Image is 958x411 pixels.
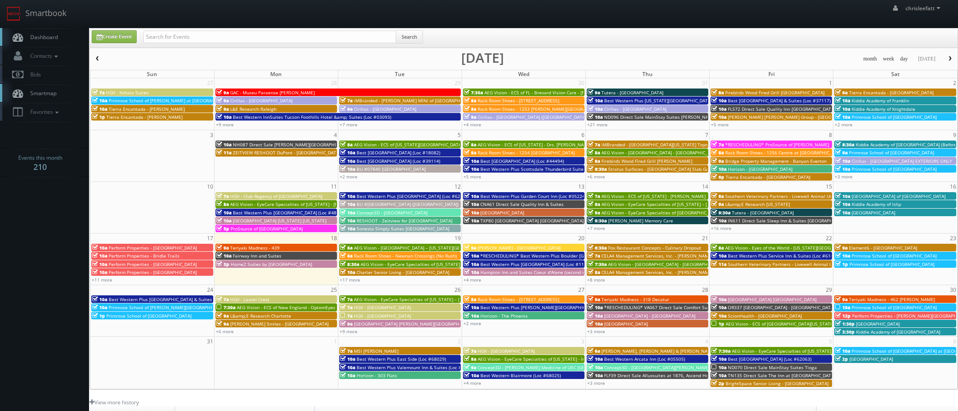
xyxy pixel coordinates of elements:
[216,328,234,334] a: +6 more
[231,226,303,232] span: ProSource of [GEOGRAPHIC_DATA]
[396,30,423,44] button: Search
[92,296,107,302] span: 10a
[340,313,353,319] span: 7a
[340,106,353,112] span: 9a
[340,348,353,354] span: 7a
[604,304,760,310] span: *RESCHEDULING* VA067 Direct Sale Comfort Suites [GEOGRAPHIC_DATA]
[464,348,476,354] span: 7a
[216,141,231,148] span: 10a
[601,201,775,207] span: AEG Vision - EyeCare Specialties of [US_STATE] – [PERSON_NAME] Family EyeCare
[835,296,848,302] span: 9a
[728,97,831,104] span: Best [GEOGRAPHIC_DATA] & Suites (Loc #37117)
[230,321,329,327] span: [PERSON_NAME] Smiles - [GEOGRAPHIC_DATA]
[835,348,850,354] span: 10a
[732,348,885,354] span: AEG Vision - EyeCare Specialties of [US_STATE] – [PERSON_NAME] Vision
[587,173,605,180] a: +6 more
[216,321,229,327] span: 9a
[340,261,359,267] span: 8:30a
[588,166,607,172] span: 8:30a
[588,193,600,199] span: 7a
[725,201,790,207] span: L&amp;E Research [US_STATE]
[216,218,231,224] span: 10a
[604,321,648,327] span: [GEOGRAPHIC_DATA]
[478,141,637,148] span: AEG Vision - ECS of [US_STATE] - Drs. [PERSON_NAME] and [PERSON_NAME]
[856,321,900,327] span: [GEOGRAPHIC_DATA]
[852,97,909,104] span: Kiddie Academy of Franklin
[478,97,559,104] span: Rack Room Shoes - [STREET_ADDRESS]
[835,121,852,128] a: +2 more
[340,304,353,310] span: 7a
[216,201,229,207] span: 8a
[725,193,894,199] span: Southern Veterinary Partners - Livewell Animal Urgent Care of [PERSON_NAME]
[835,201,850,207] span: 10a
[601,149,719,156] span: AEG Vision - [GEOGRAPHIC_DATA] - [GEOGRAPHIC_DATA]
[604,97,786,104] span: Best Western Plus [US_STATE][GEOGRAPHIC_DATA] [GEOGRAPHIC_DATA] (Loc #37096)
[601,296,669,302] span: Teriyaki Madness - 318 Decatur
[216,253,231,259] span: 10a
[340,201,355,207] span: 10a
[106,313,191,319] span: Primrose School of [GEOGRAPHIC_DATA]
[340,173,357,180] a: +2 more
[728,166,792,172] span: Horizon - [GEOGRAPHIC_DATA]
[480,158,564,164] span: Best [GEOGRAPHIC_DATA] (Loc #44494)
[604,106,666,112] span: Cirillas - [GEOGRAPHIC_DATA]
[835,89,848,96] span: 9a
[357,193,470,199] span: Best Western Plus [GEOGRAPHIC_DATA] (Loc #62024)
[852,114,937,120] span: Primrose School of [GEOGRAPHIC_DATA]
[340,193,355,199] span: 10a
[711,225,731,231] a: +16 more
[464,106,476,112] span: 8a
[897,53,911,64] button: day
[464,356,476,362] span: 8a
[340,166,355,172] span: 10a
[480,269,596,275] span: Hampton Inn and Suites Coeur d'Alene (second shoot)
[109,261,197,267] span: Perform Properties - [GEOGRAPHIC_DATA]
[216,313,229,319] span: 9a
[340,321,353,327] span: 9a
[711,97,727,104] span: 10a
[711,253,727,259] span: 10a
[106,114,183,120] span: Tierra Encantada - [PERSON_NAME]
[143,31,396,43] input: Search for Events
[464,296,476,302] span: 8a
[852,210,895,216] span: [GEOGRAPHIC_DATA]
[728,313,802,319] span: ScionHealth - [GEOGRAPHIC_DATA]
[230,296,269,302] span: HGV - Laurel Crest
[26,33,58,41] span: Dashboard
[601,141,712,148] span: iMBranded - [GEOGRAPHIC_DATA][US_STATE] Toyota
[340,149,355,156] span: 10a
[92,313,105,319] span: 1p
[588,313,603,319] span: 10a
[478,356,628,362] span: AEG Vision - EyeCare Specialties of [US_STATE] - In Focus Vision Center
[340,269,355,275] span: 10a
[478,149,575,156] span: Rack Room Shoes - 1254 [GEOGRAPHIC_DATA]
[601,210,776,216] span: AEG Vision - EyeCare Specialties of [GEOGRAPHIC_DATA] - Medfield Eye Associates
[216,304,235,310] span: 7:30a
[230,313,291,319] span: L&amp;E Research Charlotte
[480,193,586,199] span: Best Western Plus Garden Court Inn (Loc #05224)
[711,261,727,267] span: 11a
[478,106,610,112] span: Rack Room Shoes - 1253 [PERSON_NAME][GEOGRAPHIC_DATA]
[464,141,476,148] span: 8a
[711,245,724,251] span: 8a
[588,97,603,104] span: 10a
[604,114,716,120] span: ND096 Direct Sale MainStay Suites [PERSON_NAME]
[835,329,855,335] span: 3:30p
[478,245,560,251] span: [PERSON_NAME] - [GEOGRAPHIC_DATA]
[230,89,315,96] span: GAC - Museu Paraense [PERSON_NAME]
[711,141,724,148] span: 7a
[230,193,322,199] span: HGV - Club Regency of [GEOGRAPHIC_DATA]
[728,304,835,310] span: OR337 [GEOGRAPHIC_DATA] - [GEOGRAPHIC_DATA]
[711,174,724,180] span: 6p
[835,261,848,267] span: 1p
[835,245,848,251] span: 9a
[109,269,197,275] span: Perform Properties - [GEOGRAPHIC_DATA]
[357,201,459,207] span: BU #[GEOGRAPHIC_DATA] ([GEOGRAPHIC_DATA])
[480,210,524,216] span: [GEOGRAPHIC_DATA]
[233,114,391,120] span: Best Western InnSuites Tucson Foothills Hotel &amp; Suites (Loc #03093)
[233,149,386,156] span: ZEITVIEW RESHOOT DuPont - [GEOGRAPHIC_DATA], [GEOGRAPHIC_DATA]
[464,253,479,259] span: 10a
[26,52,60,60] span: Contacts
[357,269,449,275] span: Charter Senior Living - [GEOGRAPHIC_DATA]
[106,89,149,96] span: HGV - Kohala Suites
